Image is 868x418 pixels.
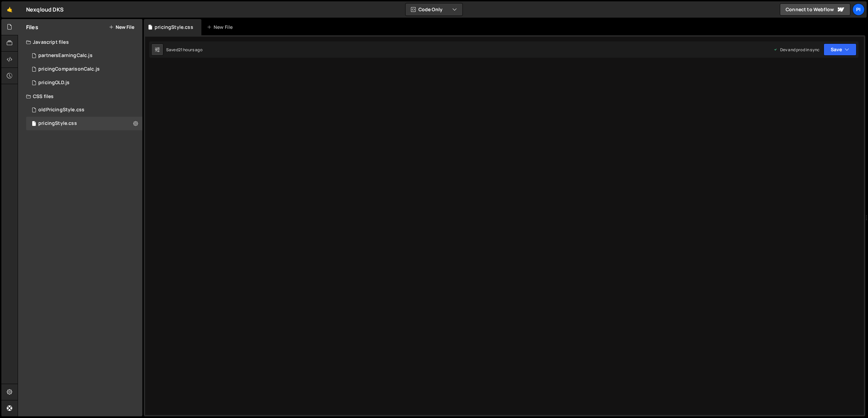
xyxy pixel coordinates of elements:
[26,117,142,130] div: 17183/47472.css
[166,47,202,53] div: Saved
[207,24,235,31] div: New File
[26,5,64,14] div: Nexqloud DKS
[780,3,850,16] a: Connect to Webflow
[38,53,93,59] div: partnersEarningCalc.js
[26,49,142,62] div: 17183/47469.js
[26,76,142,90] div: 17183/47474.js
[406,3,462,16] button: Code Only
[38,80,70,86] div: pricingOLD.js
[1,1,18,18] a: 🤙
[38,66,100,72] div: pricingComparisonCalc.js
[773,47,820,53] div: Dev and prod in sync
[38,120,77,127] div: pricingStyle.css
[18,90,142,103] div: CSS files
[155,24,193,31] div: pricingStyle.css
[824,43,856,56] button: Save
[26,103,142,117] div: 17183/47505.css
[109,24,134,30] button: New File
[852,3,865,16] a: Pi
[26,23,38,31] h2: Files
[38,107,84,113] div: oldPricingStyle.css
[18,35,142,49] div: Javascript files
[26,62,142,76] div: 17183/47471.js
[178,47,202,53] div: 21 hours ago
